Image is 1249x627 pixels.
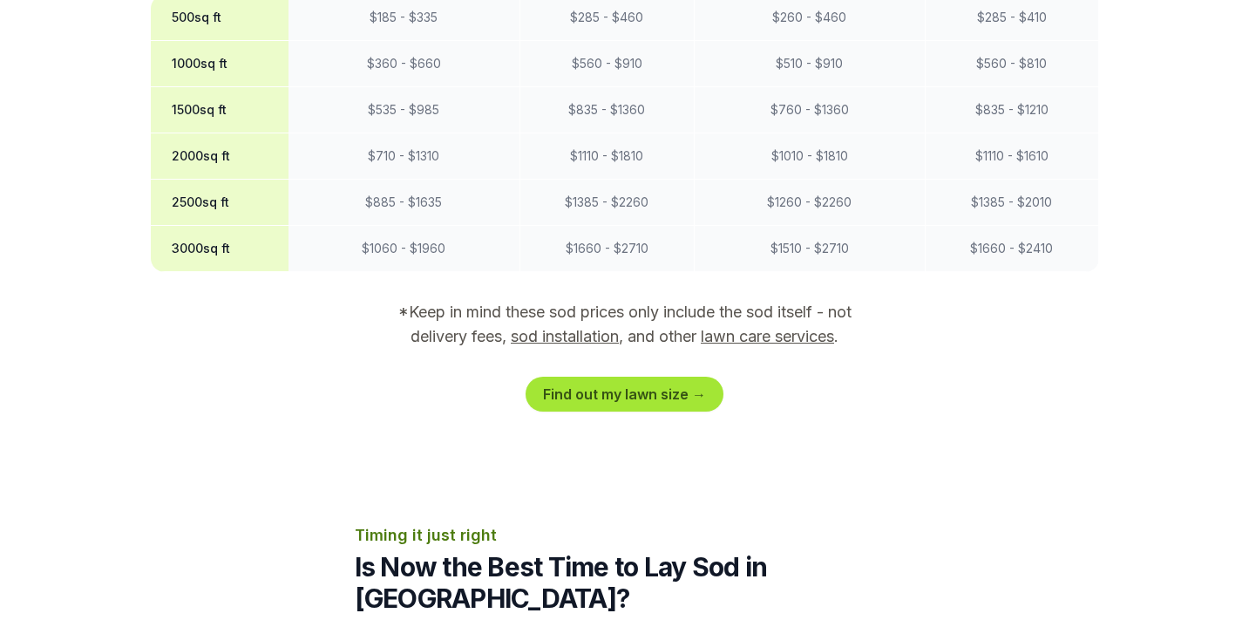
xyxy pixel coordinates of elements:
[526,377,723,412] a: Find out my lawn size →
[519,133,694,180] td: $ 1110 - $ 1810
[925,41,1098,87] td: $ 560 - $ 810
[694,87,925,133] td: $ 760 - $ 1360
[151,87,289,133] th: 1500 sq ft
[925,87,1098,133] td: $ 835 - $ 1210
[925,180,1098,226] td: $ 1385 - $ 2010
[288,87,519,133] td: $ 535 - $ 985
[151,180,289,226] th: 2500 sq ft
[694,226,925,272] td: $ 1510 - $ 2710
[355,523,895,548] p: Timing it just right
[151,226,289,272] th: 3000 sq ft
[288,41,519,87] td: $ 360 - $ 660
[519,87,694,133] td: $ 835 - $ 1360
[288,180,519,226] td: $ 885 - $ 1635
[288,226,519,272] td: $ 1060 - $ 1960
[355,551,895,614] h2: Is Now the Best Time to Lay Sod in [GEOGRAPHIC_DATA]?
[288,133,519,180] td: $ 710 - $ 1310
[694,133,925,180] td: $ 1010 - $ 1810
[925,133,1098,180] td: $ 1110 - $ 1610
[374,300,876,349] p: *Keep in mind these sod prices only include the sod itself - not delivery fees, , and other .
[694,41,925,87] td: $ 510 - $ 910
[519,226,694,272] td: $ 1660 - $ 2710
[519,41,694,87] td: $ 560 - $ 910
[151,133,289,180] th: 2000 sq ft
[151,41,289,87] th: 1000 sq ft
[925,226,1098,272] td: $ 1660 - $ 2410
[511,327,619,345] a: sod installation
[694,180,925,226] td: $ 1260 - $ 2260
[701,327,834,345] a: lawn care services
[519,180,694,226] td: $ 1385 - $ 2260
